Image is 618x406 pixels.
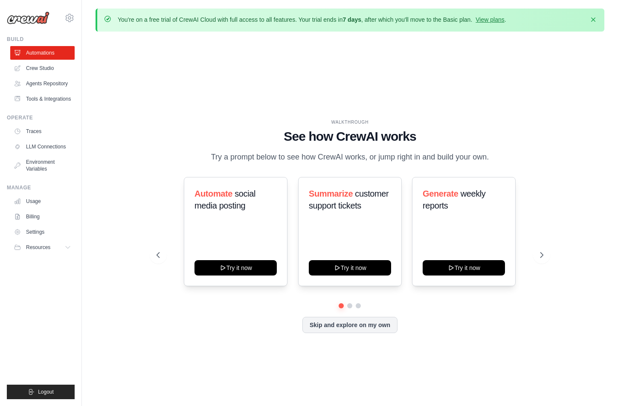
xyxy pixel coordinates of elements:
[423,189,458,198] span: Generate
[7,385,75,399] button: Logout
[194,260,277,275] button: Try it now
[10,61,75,75] a: Crew Studio
[10,46,75,60] a: Automations
[10,140,75,154] a: LLM Connections
[7,184,75,191] div: Manage
[194,189,232,198] span: Automate
[10,92,75,106] a: Tools & Integrations
[157,129,543,144] h1: See how CrewAI works
[38,389,54,395] span: Logout
[7,36,75,43] div: Build
[309,189,353,198] span: Summarize
[10,194,75,208] a: Usage
[10,125,75,138] a: Traces
[10,210,75,223] a: Billing
[10,225,75,239] a: Settings
[7,12,49,24] img: Logo
[342,16,361,23] strong: 7 days
[10,77,75,90] a: Agents Repository
[157,119,543,125] div: WALKTHROUGH
[302,317,397,333] button: Skip and explore on my own
[26,244,50,251] span: Resources
[423,260,505,275] button: Try it now
[118,15,506,24] p: You're on a free trial of CrewAI Cloud with full access to all features. Your trial ends in , aft...
[10,155,75,176] a: Environment Variables
[309,189,389,210] span: customer support tickets
[309,260,391,275] button: Try it now
[7,114,75,121] div: Operate
[476,16,504,23] a: View plans
[206,151,493,163] p: Try a prompt below to see how CrewAI works, or jump right in and build your own.
[10,241,75,254] button: Resources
